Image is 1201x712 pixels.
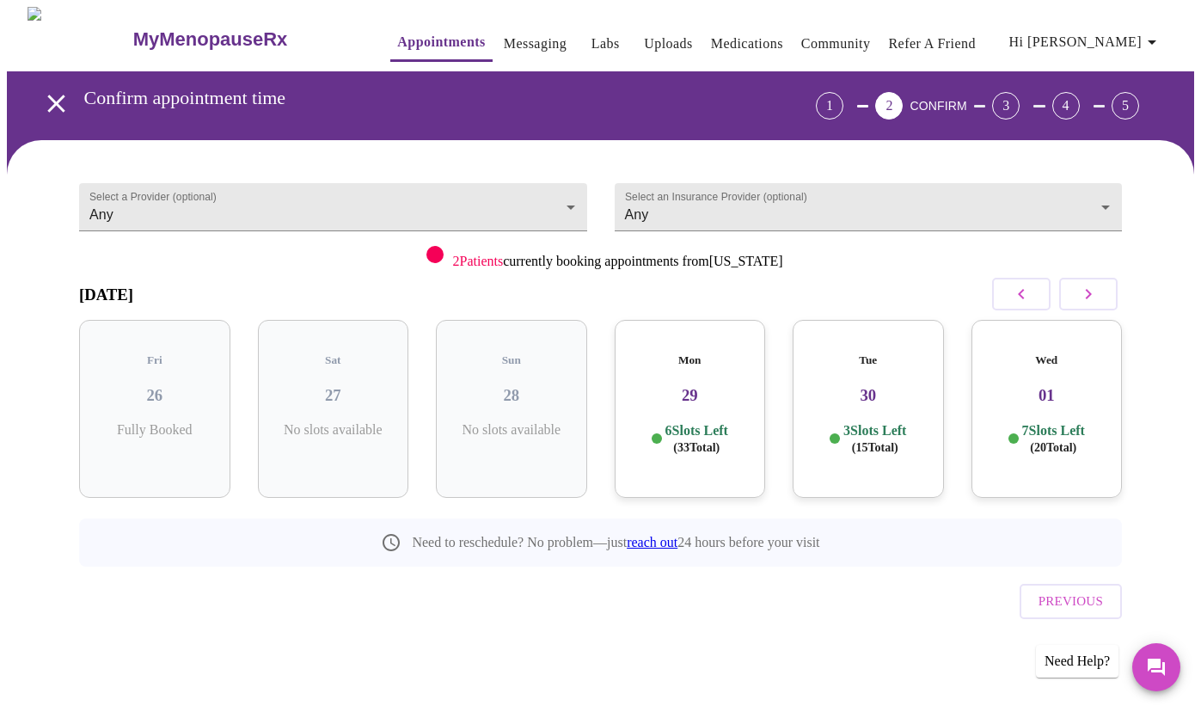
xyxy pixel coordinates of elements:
p: 6 Slots Left [665,422,728,456]
h3: 27 [272,386,395,405]
div: 5 [1112,92,1139,120]
h3: MyMenopauseRx [133,28,288,51]
img: MyMenopauseRx Logo [28,7,131,71]
a: Uploads [644,32,693,56]
span: ( 33 Total) [673,441,720,454]
button: Messaging [497,27,573,61]
a: Messaging [504,32,567,56]
h3: [DATE] [79,285,133,304]
div: 2 [875,92,903,120]
h5: Mon [628,353,752,367]
p: 3 Slots Left [843,422,906,456]
span: 2 Patients [452,254,503,268]
button: Refer a Friend [881,27,983,61]
p: Need to reschedule? No problem—just 24 hours before your visit [412,535,819,550]
p: Fully Booked [93,422,217,438]
button: Messages [1132,643,1180,691]
a: Labs [591,32,620,56]
h3: 26 [93,386,217,405]
h5: Fri [93,353,217,367]
h5: Tue [806,353,930,367]
span: ( 20 Total) [1030,441,1076,454]
div: 4 [1052,92,1080,120]
a: reach out [627,535,677,549]
div: Any [615,183,1123,231]
span: Previous [1039,590,1103,612]
span: ( 15 Total) [852,441,898,454]
p: No slots available [450,422,573,438]
span: CONFIRM [910,99,966,113]
button: Uploads [637,27,700,61]
p: 7 Slots Left [1022,422,1085,456]
h5: Wed [985,353,1109,367]
button: Labs [578,27,633,61]
h3: 29 [628,386,752,405]
div: Need Help? [1036,645,1118,678]
span: Hi [PERSON_NAME] [1009,30,1162,54]
p: currently booking appointments from [US_STATE] [452,254,782,269]
button: Community [794,27,878,61]
button: Medications [704,27,790,61]
button: Hi [PERSON_NAME] [1002,25,1169,59]
h5: Sat [272,353,395,367]
a: Community [801,32,871,56]
div: 1 [816,92,843,120]
h3: 30 [806,386,930,405]
h3: 01 [985,386,1109,405]
a: Appointments [397,30,485,54]
p: No slots available [272,422,395,438]
a: Medications [711,32,783,56]
button: open drawer [31,78,82,129]
button: Previous [1020,584,1122,618]
div: 3 [992,92,1020,120]
div: Any [79,183,587,231]
h5: Sun [450,353,573,367]
h3: Confirm appointment time [84,87,720,109]
h3: 28 [450,386,573,405]
a: MyMenopauseRx [131,9,356,70]
button: Appointments [390,25,492,62]
a: Refer a Friend [888,32,976,56]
